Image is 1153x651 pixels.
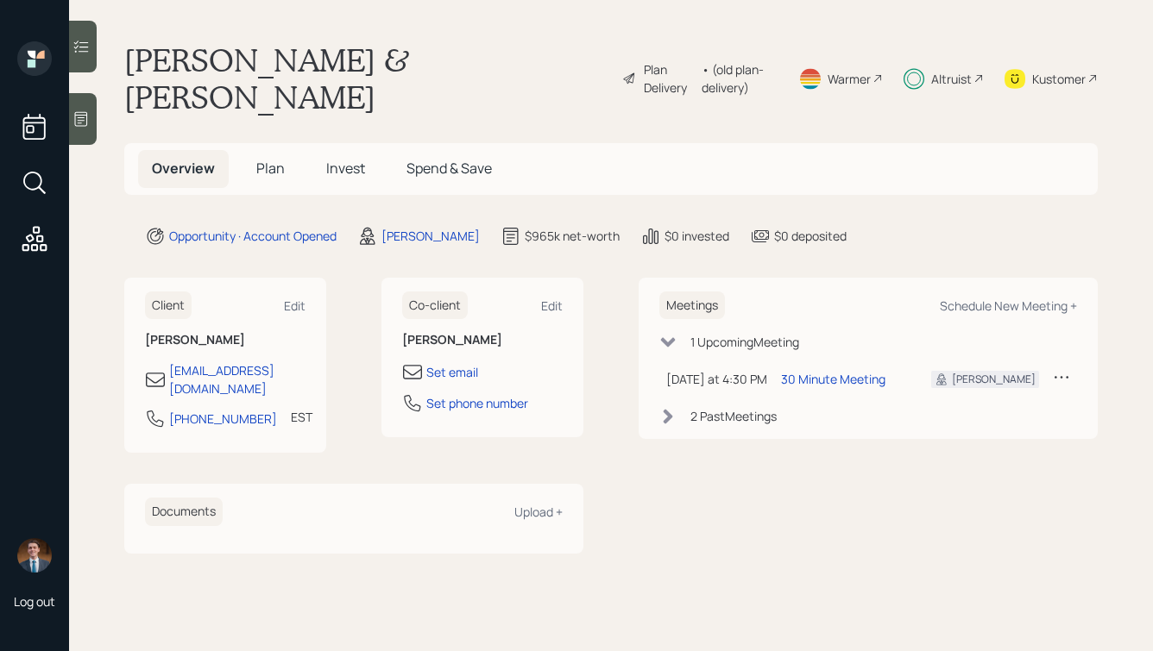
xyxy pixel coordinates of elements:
[644,60,693,97] div: Plan Delivery
[690,333,799,351] div: 1 Upcoming Meeting
[702,60,778,97] div: • (old plan-delivery)
[940,297,1077,314] div: Schedule New Meeting +
[659,291,725,320] h6: Meetings
[169,227,337,245] div: Opportunity · Account Opened
[145,333,306,347] h6: [PERSON_NAME]
[145,291,192,320] h6: Client
[690,407,777,425] div: 2 Past Meeting s
[169,361,306,397] div: [EMAIL_ADDRESS][DOMAIN_NAME]
[665,227,729,245] div: $0 invested
[774,227,847,245] div: $0 deposited
[291,408,312,426] div: EST
[14,593,55,610] div: Log out
[284,297,306,314] div: Edit
[402,333,563,347] h6: [PERSON_NAME]
[326,159,365,178] span: Invest
[1032,70,1086,88] div: Kustomer
[666,370,767,388] div: [DATE] at 4:30 PM
[781,370,885,388] div: 30 Minute Meeting
[145,498,223,526] h6: Documents
[169,410,277,428] div: [PHONE_NUMBER]
[406,159,492,178] span: Spend & Save
[541,297,563,314] div: Edit
[256,159,285,178] span: Plan
[525,227,620,245] div: $965k net-worth
[402,291,468,320] h6: Co-client
[931,70,972,88] div: Altruist
[152,159,215,178] span: Overview
[17,538,52,573] img: hunter_neumayer.jpg
[381,227,480,245] div: [PERSON_NAME]
[426,363,478,381] div: Set email
[514,504,563,520] div: Upload +
[426,394,528,412] div: Set phone number
[952,372,1036,387] div: [PERSON_NAME]
[828,70,871,88] div: Warmer
[124,41,608,116] h1: [PERSON_NAME] & [PERSON_NAME]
